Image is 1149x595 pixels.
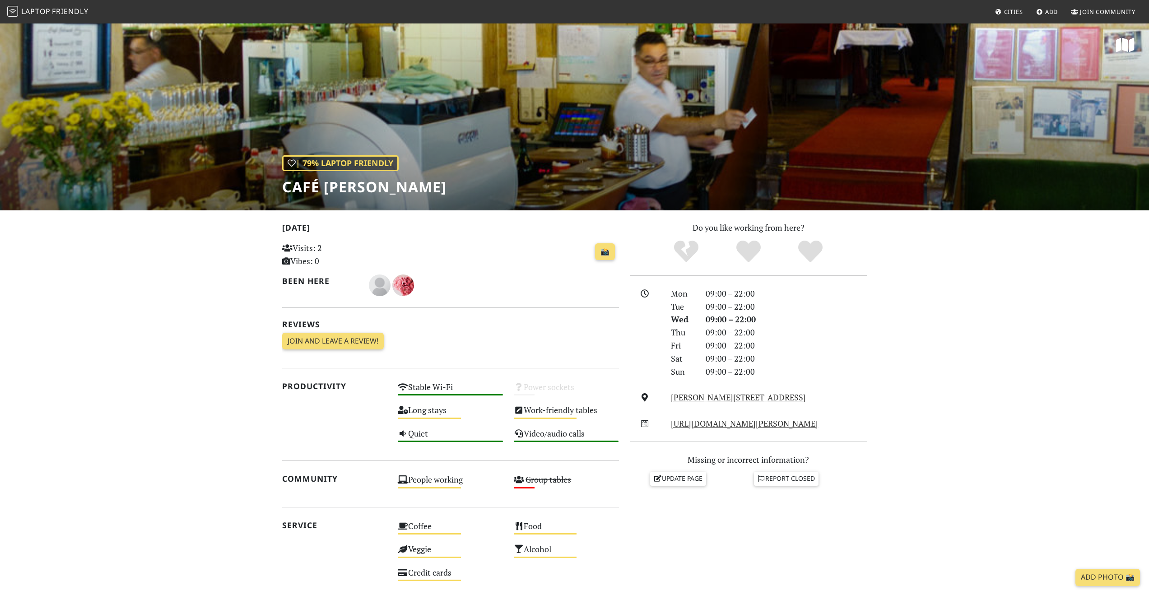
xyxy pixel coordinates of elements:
p: Missing or incorrect information? [630,453,867,466]
div: No [655,239,717,264]
div: Sun [665,365,700,378]
a: Report closed [754,472,819,485]
a: [PERSON_NAME][STREET_ADDRESS] [671,392,806,403]
div: 09:00 – 22:00 [700,287,873,300]
div: 09:00 – 22:00 [700,300,873,313]
div: People working [392,472,508,495]
div: 09:00 – 22:00 [700,313,873,326]
div: Veggie [392,542,508,565]
div: 09:00 – 22:00 [700,352,873,365]
img: 2364-melanie.jpg [392,274,414,296]
span: Lena H [369,279,392,290]
a: Join and leave a review! [282,333,384,350]
h2: [DATE] [282,223,619,236]
div: 09:00 – 22:00 [700,339,873,352]
span: Join Community [1080,8,1135,16]
h2: Service [282,521,387,530]
a: Add Photo 📸 [1075,569,1140,586]
div: Coffee [392,519,508,542]
div: Mon [665,287,700,300]
a: Add [1033,4,1062,20]
a: [URL][DOMAIN_NAME][PERSON_NAME] [671,418,818,429]
img: blank-535327c66bd565773addf3077783bbfce4b00ec00e9fd257753287c682c7fa38.png [369,274,391,296]
div: Power sockets [508,380,624,403]
div: Work-friendly tables [508,403,624,426]
a: Cities [991,4,1027,20]
a: Update page [650,472,706,485]
s: Group tables [526,474,571,485]
span: Add [1045,8,1058,16]
div: 09:00 – 22:00 [700,326,873,339]
div: Credit cards [392,565,508,588]
h2: Productivity [282,381,387,391]
div: Yes [717,239,780,264]
img: LaptopFriendly [7,6,18,17]
div: Thu [665,326,700,339]
div: Quiet [392,426,508,449]
p: Do you like working from here? [630,221,867,234]
div: | 79% Laptop Friendly [282,155,399,171]
span: Melanie Ryland [392,279,414,290]
h2: Reviews [282,320,619,329]
div: Definitely! [779,239,842,264]
div: Food [508,519,624,542]
div: Tue [665,300,700,313]
div: Alcohol [508,542,624,565]
span: Friendly [52,6,88,16]
a: LaptopFriendly LaptopFriendly [7,4,88,20]
div: Fri [665,339,700,352]
div: Video/audio calls [508,426,624,449]
h2: Community [282,474,387,483]
span: Cities [1004,8,1023,16]
a: Join Community [1067,4,1139,20]
a: 📸 [595,243,615,260]
span: Laptop [21,6,51,16]
div: Long stays [392,403,508,426]
div: Sat [665,352,700,365]
div: Stable Wi-Fi [392,380,508,403]
h2: Been here [282,276,358,286]
div: Wed [665,313,700,326]
div: 09:00 – 22:00 [700,365,873,378]
p: Visits: 2 Vibes: 0 [282,242,387,268]
h1: Café [PERSON_NAME] [282,178,447,195]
